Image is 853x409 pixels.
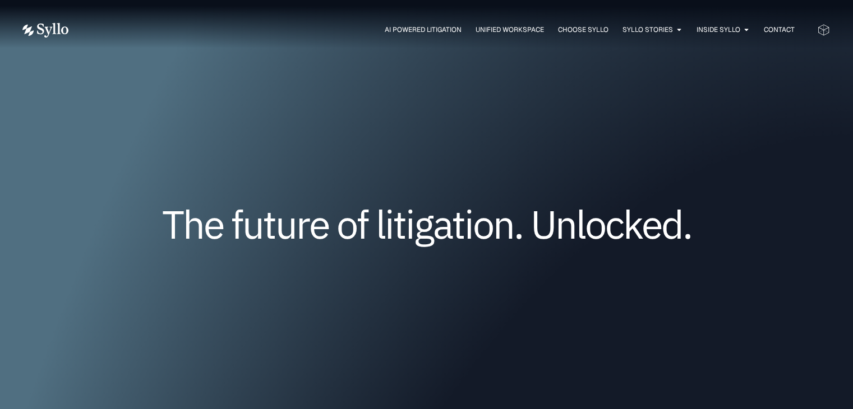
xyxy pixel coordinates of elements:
a: AI Powered Litigation [385,25,462,35]
a: Contact [764,25,795,35]
a: Choose Syllo [558,25,608,35]
a: Syllo Stories [623,25,673,35]
h1: The future of litigation. Unlocked. [90,206,763,243]
a: Unified Workspace [476,25,544,35]
nav: Menu [91,25,795,35]
img: Vector [22,23,68,38]
div: Menu Toggle [91,25,795,35]
a: Inside Syllo [697,25,740,35]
